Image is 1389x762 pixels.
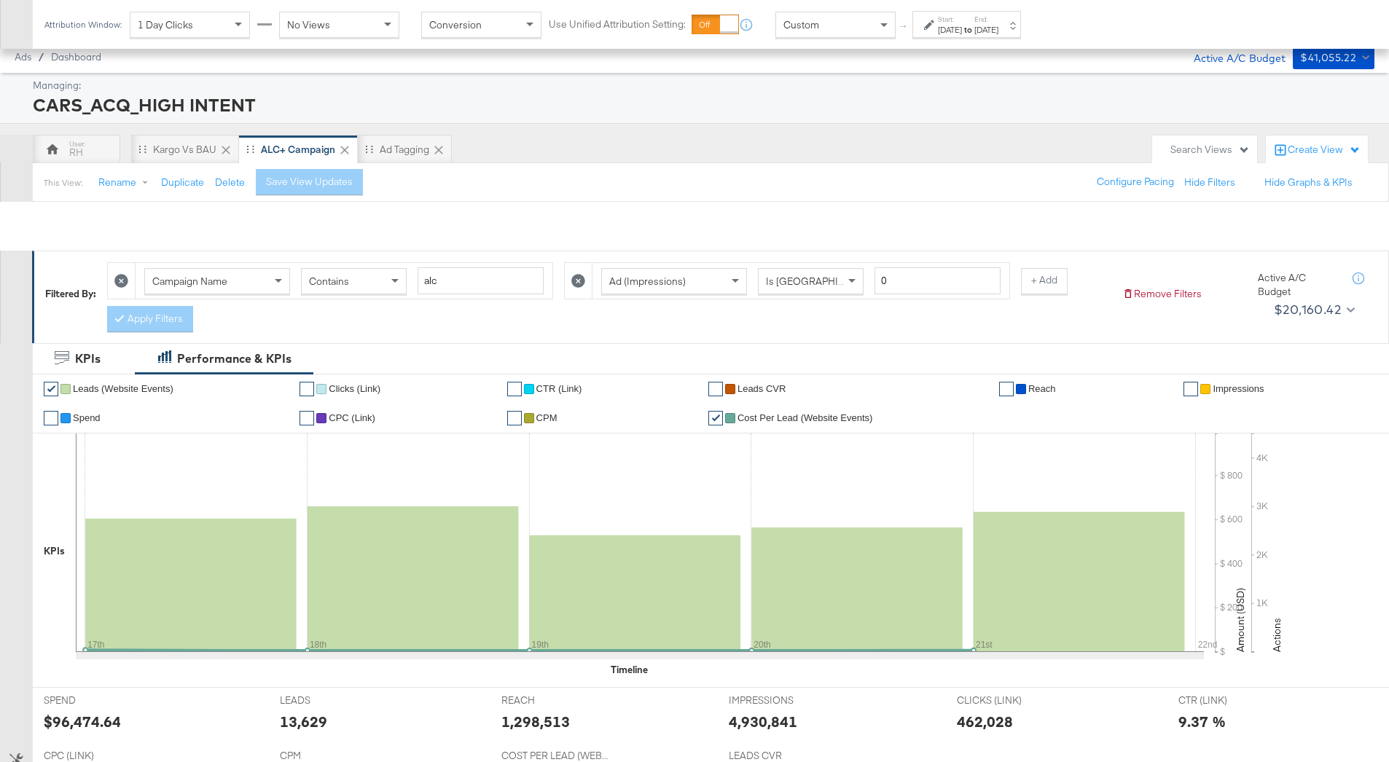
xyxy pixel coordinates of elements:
div: CARS_ACQ_HIGH INTENT [33,93,1371,117]
text: Amount (USD) [1234,588,1247,652]
div: ALC+ Campaign [261,143,335,157]
span: No Views [287,18,330,31]
button: $20,160.42 [1268,298,1358,321]
button: Delete [215,176,245,189]
a: Dashboard [51,51,101,63]
div: KPIs [44,544,65,558]
button: Rename [88,170,164,196]
span: Reach [1028,383,1056,394]
span: CLICKS (LINK) [957,694,1066,707]
span: 1 Day Clicks [138,18,193,31]
a: ✔ [999,382,1014,396]
button: Duplicate [161,176,204,189]
a: ✔ [708,411,723,425]
div: This View: [44,177,82,189]
div: Active A/C Budget [1178,46,1286,68]
span: Contains [309,275,349,288]
div: Attribution Window: [44,20,122,30]
label: Use Unified Attribution Setting: [549,17,686,31]
input: Enter a number [875,267,1001,294]
span: SPEND [44,694,153,707]
div: 9.37 % [1178,711,1226,732]
a: ✔ [44,411,58,425]
text: Actions [1270,618,1283,652]
span: Impressions [1213,383,1264,394]
span: Custom [783,18,819,31]
span: Spend [73,412,101,423]
label: End: [974,15,998,24]
button: Remove Filters [1122,287,1202,301]
span: Is [GEOGRAPHIC_DATA] [766,275,877,288]
span: Leads CVR [737,383,786,394]
a: ✔ [507,382,522,396]
strong: to [962,24,974,35]
span: REACH [501,694,611,707]
span: Clicks (Link) [329,383,380,394]
div: Managing: [33,79,1371,93]
a: ✔ [300,411,314,425]
label: Start: [938,15,962,24]
div: 4,930,841 [729,711,797,732]
button: Configure Pacing [1087,169,1184,195]
a: ✔ [507,411,522,425]
a: ✔ [708,382,723,396]
button: + Add [1021,268,1068,294]
span: CTR (LINK) [1178,694,1288,707]
span: Ads [15,51,31,63]
div: Kargo vs BAU [153,143,216,157]
div: 462,028 [957,711,1013,732]
div: 13,629 [280,711,327,732]
div: [DATE] [938,24,962,36]
div: $20,160.42 [1274,299,1341,321]
div: Ad Tagging [380,143,429,157]
span: Cost Per Lead (Website Events) [737,412,872,423]
a: ✔ [300,382,314,396]
div: Timeline [611,663,648,677]
span: IMPRESSIONS [729,694,838,707]
div: Drag to reorder tab [246,145,254,153]
div: Active A/C Budget [1258,271,1338,298]
span: Leads (Website Events) [73,383,173,394]
div: [DATE] [974,24,998,36]
span: ↑ [897,25,911,30]
span: LEADS [280,694,389,707]
button: Hide Filters [1184,176,1235,189]
span: CTR (Link) [536,383,582,394]
span: Ad (Impressions) [609,275,686,288]
a: ✔ [44,382,58,396]
input: Enter a search term [418,267,544,294]
div: 1,298,513 [501,711,570,732]
div: $96,474.64 [44,711,121,732]
div: $41,055.22 [1300,49,1356,67]
div: Drag to reorder tab [138,145,146,153]
div: Search Views [1170,143,1250,157]
button: Hide Graphs & KPIs [1264,176,1353,189]
div: KPIs [75,350,101,367]
a: ✔ [1183,382,1198,396]
div: Create View [1288,143,1361,157]
div: Filtered By: [45,287,96,301]
span: Conversion [429,18,482,31]
span: CPC (Link) [329,412,375,423]
div: Performance & KPIs [177,350,292,367]
div: RH [69,146,83,160]
span: / [31,51,51,63]
button: $41,055.22 [1293,46,1374,69]
span: CPM [536,412,557,423]
span: Campaign Name [152,275,227,288]
div: Drag to reorder tab [365,145,373,153]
